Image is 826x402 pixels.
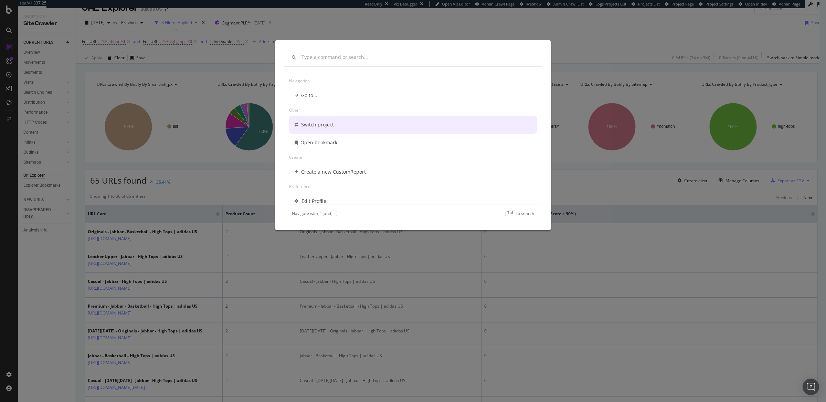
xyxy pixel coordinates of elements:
kbd: Tab [505,210,516,216]
div: modal [275,40,551,230]
div: Preferences [289,181,537,192]
div: Edit Profile [301,198,326,205]
div: Navigation [289,75,537,86]
input: Type a command or search… [301,54,534,60]
div: Other [289,104,537,116]
div: Navigate with and [292,210,337,216]
div: Go to... [301,92,317,99]
div: Create a new CustomReport [301,168,366,175]
div: to search [505,210,534,216]
div: Create [289,152,537,163]
div: Open Intercom Messenger [803,379,819,395]
div: Open bookmark [300,139,337,146]
kbd: ↓ [331,210,337,216]
div: Switch project [301,121,334,128]
kbd: ↑ [318,210,324,216]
